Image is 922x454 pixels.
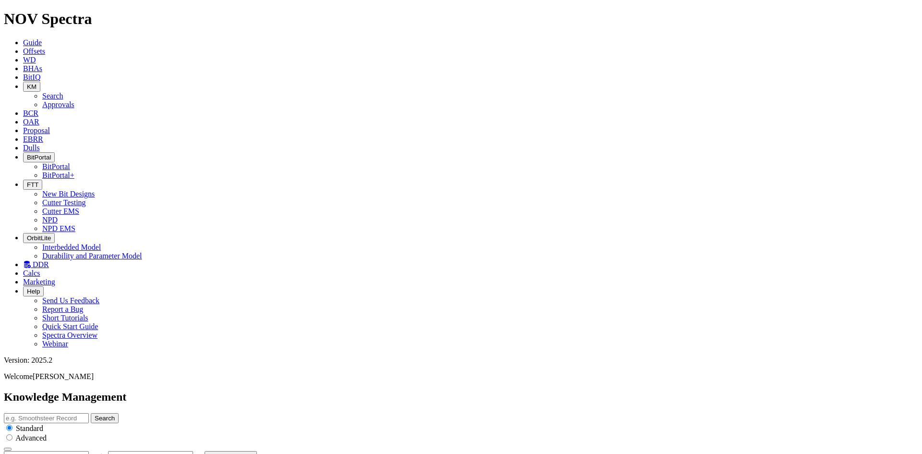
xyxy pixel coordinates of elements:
a: Cutter EMS [42,207,79,215]
span: Help [27,288,40,295]
a: Interbedded Model [42,243,101,251]
button: KM [23,82,40,92]
span: FTT [27,181,38,188]
a: WD [23,56,36,64]
div: Version: 2025.2 [4,356,918,365]
a: Calcs [23,269,40,277]
span: DDR [33,260,49,269]
a: Webinar [42,340,68,348]
a: Dulls [23,144,40,152]
a: Marketing [23,278,55,286]
a: EBRR [23,135,43,143]
a: Spectra Overview [42,331,97,339]
a: Search [42,92,63,100]
button: OrbitLite [23,233,55,243]
a: Short Tutorials [42,314,88,322]
span: BitPortal [27,154,51,161]
a: OAR [23,118,39,126]
input: e.g. Smoothsteer Record [4,413,89,423]
a: Approvals [42,100,74,109]
a: BHAs [23,64,42,73]
a: New Bit Designs [42,190,95,198]
span: OrbitLite [27,234,51,242]
a: DDR [23,260,49,269]
a: BitIQ [23,73,40,81]
h2: Knowledge Management [4,391,918,404]
a: BitPortal+ [42,171,74,179]
a: Quick Start Guide [42,322,98,331]
a: Proposal [23,126,50,135]
button: BitPortal [23,152,55,162]
a: Report a Bug [42,305,83,313]
span: Advanced [15,434,47,442]
a: Offsets [23,47,45,55]
a: NPD EMS [42,224,75,233]
p: Welcome [4,372,918,381]
a: Cutter Testing [42,198,86,207]
a: Guide [23,38,42,47]
a: NPD [42,216,58,224]
button: Help [23,286,44,296]
button: FTT [23,180,42,190]
button: Search [91,413,119,423]
h1: NOV Spectra [4,10,918,28]
span: [PERSON_NAME] [33,372,94,380]
a: Durability and Parameter Model [42,252,142,260]
a: BCR [23,109,38,117]
span: KM [27,83,36,90]
a: BitPortal [42,162,70,171]
span: Standard [16,424,43,432]
a: Send Us Feedback [42,296,99,305]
